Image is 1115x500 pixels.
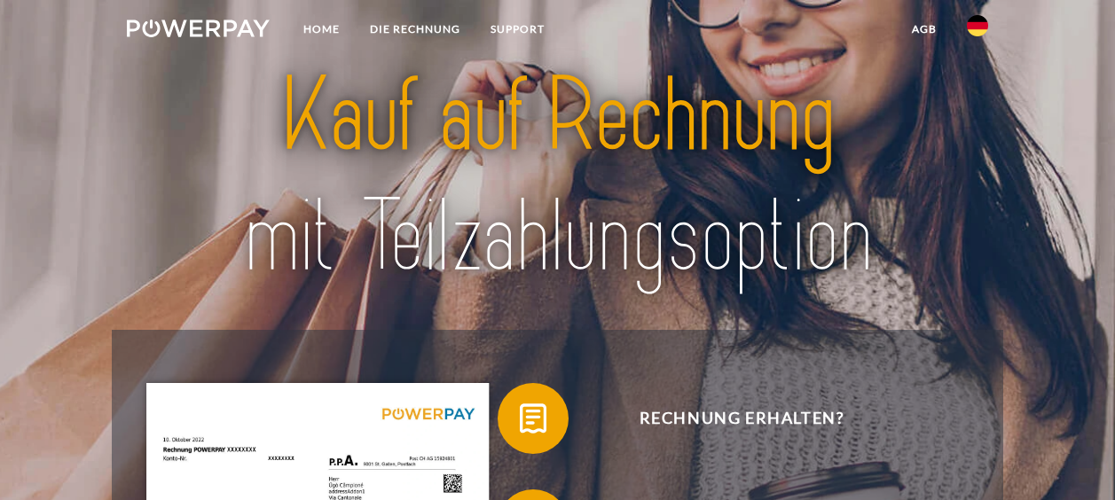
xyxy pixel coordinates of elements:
[355,13,475,45] a: DIE RECHNUNG
[511,396,555,441] img: qb_bill.svg
[169,50,946,303] img: title-powerpay_de.svg
[498,383,959,454] button: Rechnung erhalten?
[475,13,560,45] a: SUPPORT
[524,383,959,454] span: Rechnung erhalten?
[967,15,988,36] img: de
[127,20,270,37] img: logo-powerpay-white.svg
[288,13,355,45] a: Home
[897,13,952,45] a: agb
